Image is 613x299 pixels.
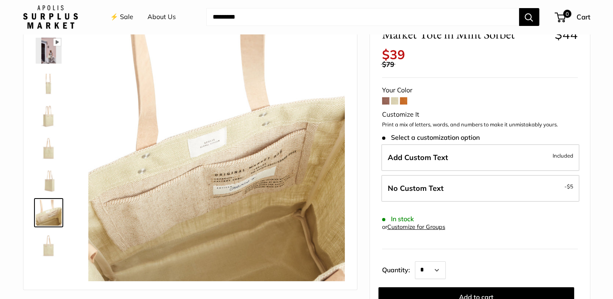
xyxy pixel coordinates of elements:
[36,167,62,193] img: Market Tote in Mint Sorbet
[382,134,480,141] span: Select a customization option
[34,133,63,162] a: Market Tote in Mint Sorbet
[381,175,579,202] label: Leave Blank
[564,182,573,191] span: -
[88,25,345,281] img: Market Tote in Mint Sorbet
[382,27,549,42] span: Market Tote in Mint Sorbet
[567,183,573,190] span: $5
[382,47,405,62] span: $39
[34,68,63,98] a: Market Tote in Mint Sorbet
[382,259,415,279] label: Quantity:
[381,144,579,171] label: Add Custom Text
[382,60,394,68] span: $79
[387,223,445,231] a: Customize for Groups
[147,11,176,23] a: About Us
[555,11,590,23] a: 0 Cart
[34,166,63,195] a: Market Tote in Mint Sorbet
[382,121,578,129] p: Print a mix of letters, words, and numbers to make it unmistakably yours.
[36,70,62,96] img: Market Tote in Mint Sorbet
[382,109,578,121] div: Customize It
[36,232,62,258] img: Market Tote in Mint Sorbet
[563,10,571,18] span: 0
[110,11,133,23] a: ⚡️ Sale
[382,222,445,233] div: or
[577,13,590,21] span: Cart
[36,38,62,64] img: Market Tote in Mint Sorbet
[388,184,444,193] span: No Custom Text
[36,135,62,161] img: Market Tote in Mint Sorbet
[34,36,63,65] a: Market Tote in Mint Sorbet
[553,151,573,160] span: Included
[206,8,519,26] input: Search...
[34,198,63,227] a: Market Tote in Mint Sorbet
[382,84,578,96] div: Your Color
[34,231,63,260] a: Market Tote in Mint Sorbet
[36,200,62,226] img: Market Tote in Mint Sorbet
[23,5,78,29] img: Apolis: Surplus Market
[555,26,578,42] span: $44
[382,215,414,223] span: In stock
[36,103,62,128] img: Market Tote in Mint Sorbet
[519,8,539,26] button: Search
[388,153,448,162] span: Add Custom Text
[34,101,63,130] a: Market Tote in Mint Sorbet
